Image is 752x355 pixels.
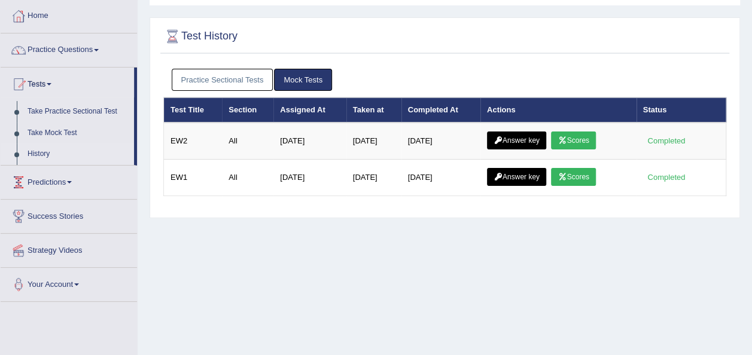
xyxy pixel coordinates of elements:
[487,168,546,186] a: Answer key
[637,97,726,123] th: Status
[346,160,401,196] td: [DATE]
[480,97,637,123] th: Actions
[222,123,273,160] td: All
[346,97,401,123] th: Taken at
[222,97,273,123] th: Section
[164,160,223,196] td: EW1
[1,200,137,229] a: Success Stories
[164,123,223,160] td: EW2
[164,97,223,123] th: Test Title
[163,27,238,45] h2: Test History
[401,123,480,160] td: [DATE]
[487,131,546,149] a: Answer key
[273,123,346,160] td: [DATE]
[222,160,273,196] td: All
[346,123,401,160] td: [DATE]
[401,97,480,123] th: Completed At
[1,268,137,298] a: Your Account
[643,171,690,183] div: Completed
[551,131,595,149] a: Scores
[1,68,134,97] a: Tests
[273,97,346,123] th: Assigned At
[274,69,332,91] a: Mock Tests
[643,134,690,147] div: Completed
[1,234,137,264] a: Strategy Videos
[401,160,480,196] td: [DATE]
[22,101,134,123] a: Take Practice Sectional Test
[172,69,273,91] a: Practice Sectional Tests
[22,123,134,144] a: Take Mock Test
[1,33,137,63] a: Practice Questions
[1,166,137,195] a: Predictions
[551,168,595,186] a: Scores
[273,160,346,196] td: [DATE]
[22,143,134,165] a: History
